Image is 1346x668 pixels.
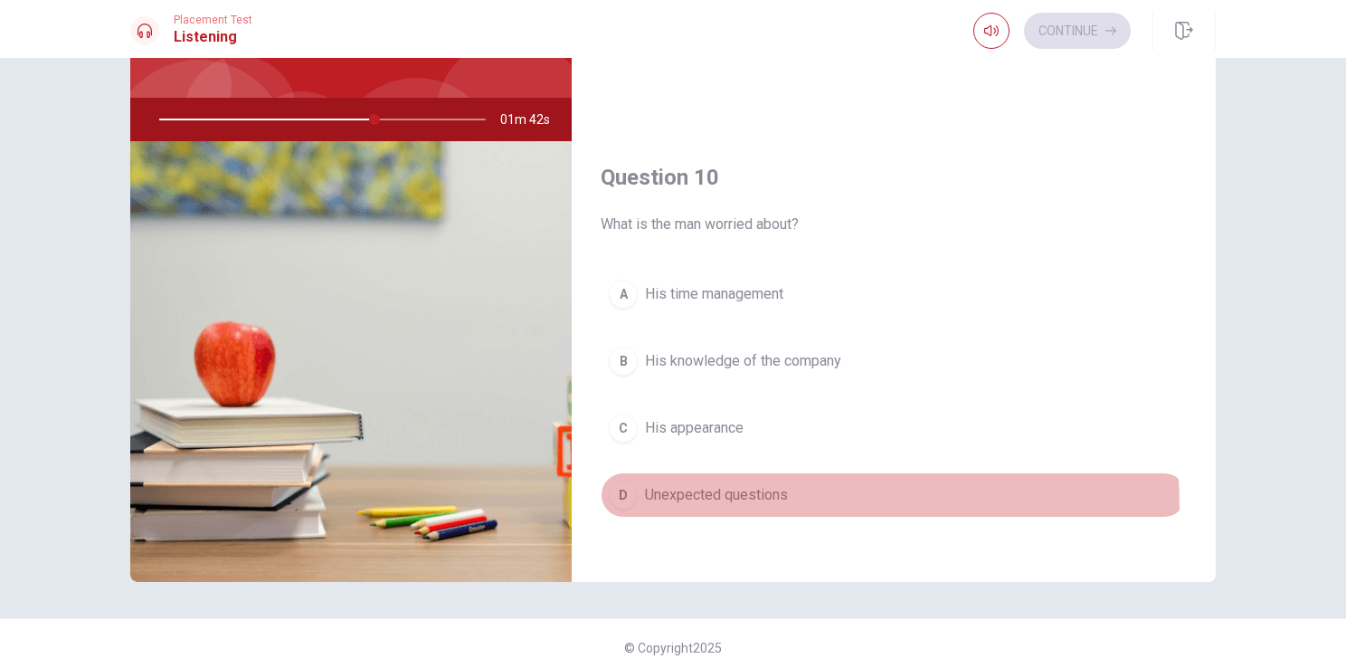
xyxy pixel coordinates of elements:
button: DUnexpected questions [601,472,1187,518]
span: His knowledge of the company [645,350,841,372]
span: Placement Test [174,14,252,26]
span: His appearance [645,417,744,439]
h1: Listening [174,26,252,48]
span: © Copyright 2025 [624,641,722,655]
button: BHis knowledge of the company [601,339,1187,384]
h4: Question 10 [601,163,1187,192]
span: 01m 42s [500,98,564,141]
button: CHis appearance [601,406,1187,451]
div: D [609,481,638,510]
div: C [609,414,638,443]
span: What is the man worried about? [601,214,1187,235]
div: A [609,280,638,309]
button: AHis time management [601,272,1187,317]
span: His time management [645,283,783,305]
span: Unexpected questions [645,484,788,506]
div: B [609,347,638,376]
img: Preparing for a Job Interview [130,141,572,582]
